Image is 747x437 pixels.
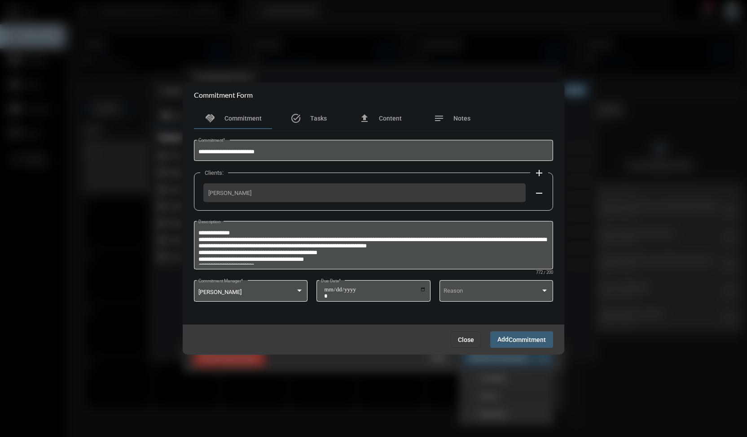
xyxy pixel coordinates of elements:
[208,190,521,196] span: [PERSON_NAME]
[194,91,253,99] h2: Commitment Form
[198,289,242,295] span: [PERSON_NAME]
[536,270,553,275] mat-hint: 772 / 200
[200,169,228,176] label: Clients:
[359,113,370,124] mat-icon: file_upload
[379,115,402,122] span: Content
[205,113,215,124] mat-icon: handshake
[290,113,301,124] mat-icon: task_alt
[224,115,262,122] span: Commitment
[451,332,481,348] button: Close
[490,331,553,348] button: AddCommitment
[310,115,327,122] span: Tasks
[434,113,444,124] mat-icon: notes
[534,168,545,178] mat-icon: add
[534,188,545,199] mat-icon: remove
[497,336,546,343] span: Add
[458,336,474,343] span: Close
[453,115,470,122] span: Notes
[509,336,546,343] span: Commitment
